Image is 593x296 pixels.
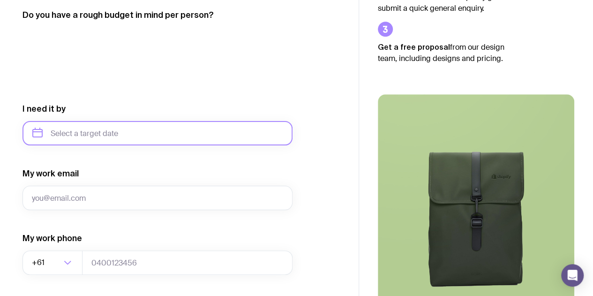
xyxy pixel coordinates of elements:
[378,43,450,51] strong: Get a free proposal
[378,41,518,64] p: from our design team, including designs and pricing.
[23,186,293,210] input: you@email.com
[23,56,65,81] label: $200+
[23,27,70,52] label: Not sure
[23,103,66,114] label: I need it by
[136,27,196,52] label: $50 to $100
[23,168,79,179] label: My work email
[32,250,46,275] span: +61
[561,264,584,287] div: Open Intercom Messenger
[23,121,293,145] input: Select a target date
[201,27,266,52] label: $100 to $200
[23,233,82,244] label: My work phone
[46,250,61,275] input: Search for option
[75,27,131,52] label: Under $50
[23,9,214,21] label: Do you have a rough budget in mind per person?
[23,250,83,275] div: Search for option
[82,250,293,275] input: 0400123456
